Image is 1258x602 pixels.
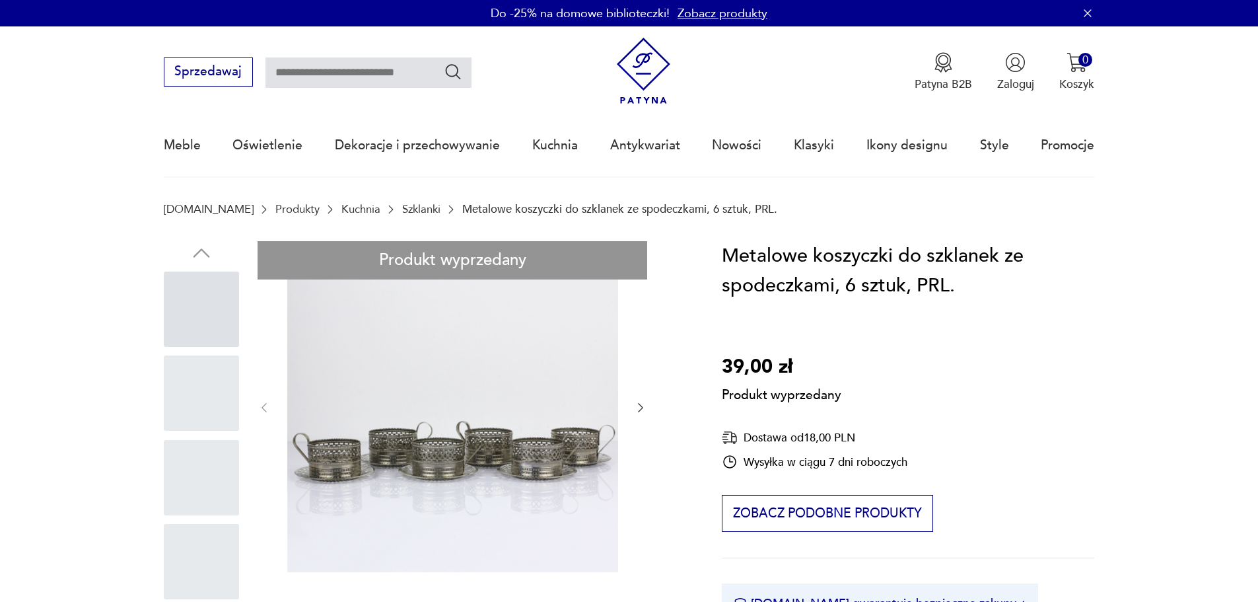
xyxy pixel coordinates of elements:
[980,115,1009,176] a: Style
[915,52,972,92] button: Patyna B2B
[164,115,201,176] a: Meble
[794,115,834,176] a: Klasyki
[341,203,380,215] a: Kuchnia
[1066,52,1087,73] img: Ikona koszyka
[1041,115,1094,176] a: Promocje
[712,115,761,176] a: Nowości
[933,52,954,73] img: Ikona medalu
[1059,77,1094,92] p: Koszyk
[610,115,680,176] a: Antykwariat
[866,115,948,176] a: Ikony designu
[722,382,841,404] p: Produkt wyprzedany
[997,52,1034,92] button: Zaloguj
[335,115,500,176] a: Dekoracje i przechowywanie
[232,115,302,176] a: Oświetlenie
[610,38,677,104] img: Patyna - sklep z meblami i dekoracjami vintage
[722,352,841,383] p: 39,00 zł
[164,67,253,78] a: Sprzedawaj
[678,5,767,22] a: Zobacz produkty
[275,203,320,215] a: Produkty
[1005,52,1026,73] img: Ikonka użytkownika
[997,77,1034,92] p: Zaloguj
[722,495,932,532] button: Zobacz podobne produkty
[722,454,907,470] div: Wysyłka w ciągu 7 dni roboczych
[722,430,738,446] img: Ikona dostawy
[1078,53,1092,67] div: 0
[532,115,578,176] a: Kuchnia
[491,5,670,22] p: Do -25% na domowe biblioteczki!
[915,52,972,92] a: Ikona medaluPatyna B2B
[915,77,972,92] p: Patyna B2B
[722,430,907,446] div: Dostawa od 18,00 PLN
[462,203,777,215] p: Metalowe koszyczki do szklanek ze spodeczkami, 6 sztuk, PRL.
[164,57,253,87] button: Sprzedawaj
[402,203,440,215] a: Szklanki
[722,241,1094,301] h1: Metalowe koszyczki do szklanek ze spodeczkami, 6 sztuk, PRL.
[164,203,254,215] a: [DOMAIN_NAME]
[444,62,463,81] button: Szukaj
[1059,52,1094,92] button: 0Koszyk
